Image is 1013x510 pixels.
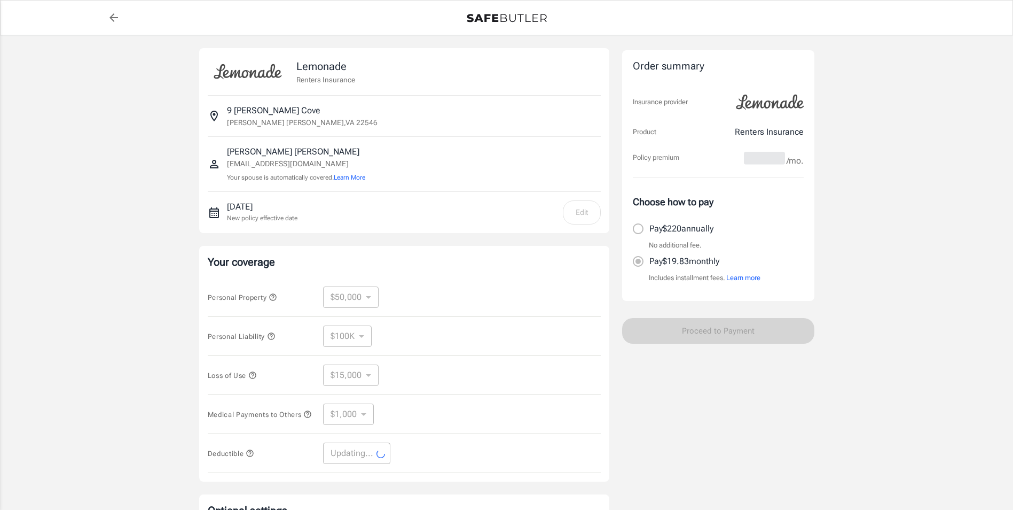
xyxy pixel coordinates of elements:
span: /mo. [787,153,804,168]
span: Deductible [208,450,255,458]
p: [PERSON_NAME] [PERSON_NAME] [227,145,365,158]
p: Includes installment fees. [649,273,760,283]
p: [PERSON_NAME] [PERSON_NAME] , VA 22546 [227,117,378,128]
p: Pay $19.83 monthly [649,255,719,268]
button: Medical Payments to Others [208,408,312,421]
span: Personal Liability [208,333,276,341]
p: Renters Insurance [735,126,804,138]
p: Pay $220 annually [649,222,713,235]
button: Personal Property [208,291,277,304]
img: Lemonade [208,57,288,87]
svg: Insured person [208,158,221,171]
button: Deductible [208,447,255,460]
p: [EMAIL_ADDRESS][DOMAIN_NAME] [227,158,365,169]
p: Insurance provider [633,97,688,107]
svg: Insured address [208,110,221,122]
a: back to quotes [103,7,124,28]
button: Loss of Use [208,369,257,382]
p: Choose how to pay [633,195,804,209]
p: Renters Insurance [296,74,355,85]
svg: New policy start date [208,206,221,219]
p: Your spouse is automatically covered. [227,173,365,183]
p: New policy effective date [227,213,297,223]
p: 9 [PERSON_NAME] Cove [227,104,320,117]
span: Medical Payments to Others [208,411,312,419]
p: Your coverage [208,254,601,269]
button: Learn more [726,273,760,283]
img: Lemonade [730,87,810,117]
img: Back to quotes [467,14,547,22]
button: Learn More [334,173,365,182]
p: Policy premium [633,152,679,163]
span: Loss of Use [208,372,257,380]
p: Product [633,127,656,137]
p: [DATE] [227,200,297,213]
button: Personal Liability [208,330,276,343]
span: Personal Property [208,293,277,302]
p: No additional fee. [649,240,702,251]
p: Lemonade [296,58,355,74]
div: Order summary [633,59,804,74]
